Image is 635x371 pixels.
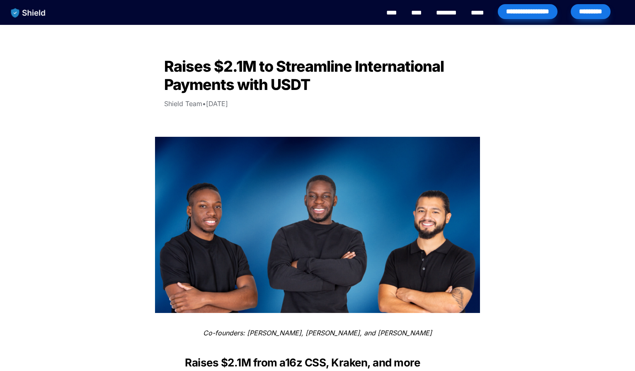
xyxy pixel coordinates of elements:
span: • [202,99,206,108]
img: website logo [7,4,50,22]
span: Shield Team [164,99,202,108]
span: Raises $2.1M to Streamline International Payments with USDT [164,57,447,94]
em: Co-founders: [PERSON_NAME], [PERSON_NAME], and [PERSON_NAME] [203,329,432,337]
span: [DATE] [206,99,228,108]
span: Raises $2.1M from a16z CSS, Kraken, and more [185,356,420,369]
